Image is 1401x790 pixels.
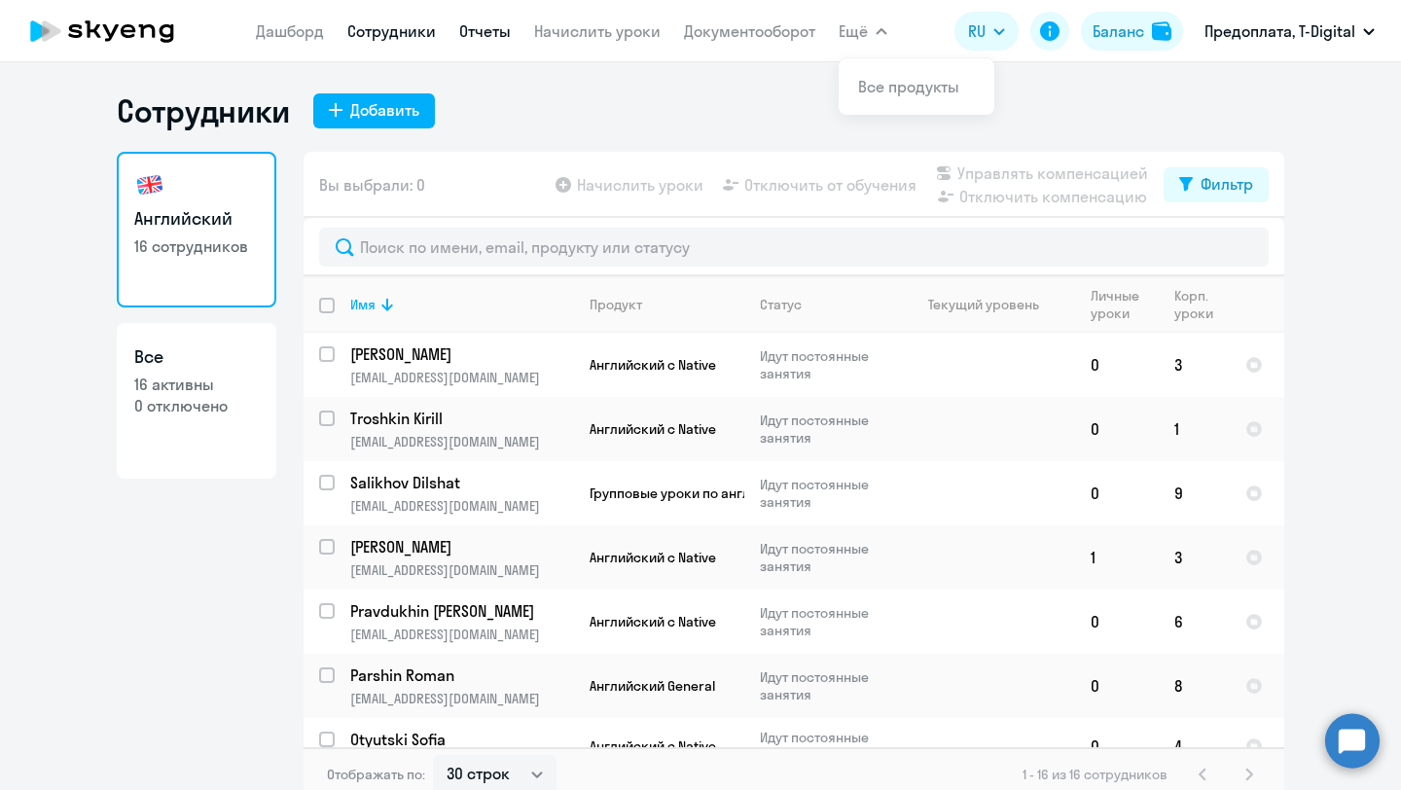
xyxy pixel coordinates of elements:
[968,19,986,43] span: RU
[350,600,570,622] p: Pravdukhin [PERSON_NAME]
[134,395,259,416] p: 0 отключено
[1201,172,1253,196] div: Фильтр
[1091,287,1158,322] div: Личные уроки
[459,21,511,41] a: Отчеты
[350,729,570,750] p: Otyutski Sofia
[347,21,436,41] a: Сотрудники
[590,485,940,502] span: Групповые уроки по английскому языку для взрослых
[134,206,259,232] h3: Английский
[1164,167,1269,202] button: Фильтр
[760,604,893,639] p: Идут постоянные занятия
[350,472,573,493] a: Salikhov Dilshat
[350,690,573,707] p: [EMAIL_ADDRESS][DOMAIN_NAME]
[319,173,425,197] span: Вы выбрали: 0
[1081,12,1183,51] button: Балансbalance
[350,369,573,386] p: [EMAIL_ADDRESS][DOMAIN_NAME]
[134,374,259,395] p: 16 активны
[350,343,573,365] a: [PERSON_NAME]
[1195,8,1384,54] button: Предоплата, T-Digital
[839,19,868,43] span: Ещё
[350,626,573,643] p: [EMAIL_ADDRESS][DOMAIN_NAME]
[327,766,425,783] span: Отображать по:
[350,433,573,450] p: [EMAIL_ADDRESS][DOMAIN_NAME]
[1023,766,1167,783] span: 1 - 16 из 16 сотрудников
[350,536,573,557] a: [PERSON_NAME]
[134,235,259,257] p: 16 сотрудников
[1075,397,1159,461] td: 0
[117,323,276,479] a: Все16 активны0 отключено
[134,344,259,370] h3: Все
[684,21,815,41] a: Документооборот
[134,169,165,200] img: english
[1075,525,1159,590] td: 1
[1093,19,1144,43] div: Баланс
[1075,718,1159,774] td: 0
[350,664,570,686] p: Parshin Roman
[1075,333,1159,397] td: 0
[350,664,573,686] a: Parshin Roman
[1159,525,1230,590] td: 3
[760,729,893,764] p: Идут постоянные занятия
[350,343,570,365] p: [PERSON_NAME]
[590,549,716,566] span: Английский с Native
[1204,19,1355,43] p: Предоплата, T-Digital
[839,12,887,51] button: Ещё
[350,296,573,313] div: Имя
[760,412,893,447] p: Идут постоянные занятия
[350,296,376,313] div: Имя
[760,540,893,575] p: Идут постоянные занятия
[858,77,959,96] a: Все продукты
[313,93,435,128] button: Добавить
[117,152,276,307] a: Английский16 сотрудников
[350,408,570,429] p: Troshkin Kirill
[760,476,893,511] p: Идут постоянные занятия
[928,296,1039,313] div: Текущий уровень
[319,228,1269,267] input: Поиск по имени, email, продукту или статусу
[954,12,1019,51] button: RU
[1159,397,1230,461] td: 1
[350,408,573,429] a: Troshkin Kirill
[590,356,716,374] span: Английский с Native
[1159,654,1230,718] td: 8
[1152,21,1171,41] img: balance
[350,600,573,622] a: Pravdukhin [PERSON_NAME]
[350,98,419,122] div: Добавить
[590,296,642,313] div: Продукт
[350,472,570,493] p: Salikhov Dilshat
[534,21,661,41] a: Начислить уроки
[1075,461,1159,525] td: 0
[590,677,715,695] span: Английский General
[760,347,893,382] p: Идут постоянные занятия
[1159,590,1230,654] td: 6
[1075,654,1159,718] td: 0
[1174,287,1229,322] div: Корп. уроки
[117,91,290,130] h1: Сотрудники
[350,729,573,750] a: Otyutski Sofia
[350,497,573,515] p: [EMAIL_ADDRESS][DOMAIN_NAME]
[760,296,802,313] div: Статус
[1159,333,1230,397] td: 3
[256,21,324,41] a: Дашборд
[1159,718,1230,774] td: 4
[760,668,893,703] p: Идут постоянные занятия
[590,420,716,438] span: Английский с Native
[910,296,1074,313] div: Текущий уровень
[1075,590,1159,654] td: 0
[590,613,716,630] span: Английский с Native
[350,561,573,579] p: [EMAIL_ADDRESS][DOMAIN_NAME]
[590,737,716,755] span: Английский с Native
[350,536,570,557] p: [PERSON_NAME]
[1159,461,1230,525] td: 9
